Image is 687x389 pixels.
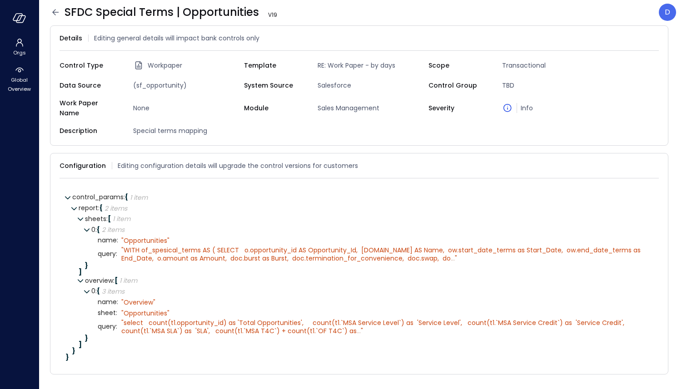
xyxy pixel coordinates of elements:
[66,354,652,360] div: }
[65,5,281,20] span: SFDC Special Terms | Opportunities
[428,60,488,70] span: Scope
[133,60,244,71] div: Workpaper
[95,286,97,295] span: :
[94,33,259,43] span: Editing general details will impact bank controls only
[665,7,670,18] p: D
[117,236,118,245] span: :
[60,98,119,118] span: Work Paper Name
[98,310,118,316] span: sheet
[113,276,114,285] span: :
[85,335,652,341] div: }
[97,286,100,295] span: {
[108,214,111,223] span: [
[244,80,303,90] span: System Source
[244,60,303,70] span: Template
[121,319,641,335] div: " "
[116,308,117,317] span: :
[72,348,652,354] div: }
[85,214,108,223] span: sheets
[119,277,137,284] div: 1 item
[124,192,125,202] span: :
[451,254,455,263] span: ...
[95,225,97,234] span: :
[102,288,124,295] div: 3 items
[244,103,303,113] span: Module
[98,237,118,244] span: name
[121,298,155,306] div: " Overview"
[79,269,652,275] div: ]
[129,80,244,90] span: (sf_opportunity)
[98,203,100,212] span: :
[428,103,488,113] span: Severity
[121,246,642,263] span: WITH of_spesical_terms AS ( SELECT o.opportunity_id AS Opportunity_Id, [DOMAIN_NAME] AS Name, ow....
[314,60,428,70] span: RE: Work Paper - by days
[428,80,488,90] span: Control Group
[2,64,37,94] div: Global Overview
[97,225,100,234] span: {
[60,126,119,136] span: Description
[117,297,118,306] span: :
[100,203,103,212] span: {
[498,60,613,70] span: Transactional
[60,161,106,171] span: Configuration
[314,80,428,90] span: Salesforce
[79,203,100,212] span: report
[98,299,118,305] span: name
[121,236,169,245] div: " Opportunities"
[121,318,630,335] span: select count(t1.opportunity_id) as 'Total Opportunities', count(t1.`MSA Service Level`) as 'Servi...
[91,225,97,234] span: 0
[79,341,652,348] div: ]
[502,103,613,113] div: Info
[85,262,652,269] div: }
[91,286,97,295] span: 0
[5,75,33,94] span: Global Overview
[121,246,641,262] div: " "
[130,194,148,201] div: 1 item
[102,227,124,233] div: 2 items
[13,48,26,57] span: Orgs
[2,36,37,58] div: Orgs
[72,192,125,202] span: control_params
[129,103,244,113] span: None
[98,323,118,330] span: query
[116,249,117,258] span: :
[125,192,128,202] span: {
[85,276,114,285] span: overview
[314,103,428,113] span: Sales Management
[113,216,130,222] div: 1 item
[121,309,169,317] div: " Opportunities"
[498,80,613,90] span: TBD
[60,60,119,70] span: Control Type
[129,126,244,136] span: Special terms mapping
[264,10,281,20] span: V 19
[60,33,82,43] span: Details
[659,4,676,21] div: Dudu
[105,205,127,212] div: 2 items
[116,322,117,331] span: :
[106,214,108,223] span: :
[98,251,118,257] span: query
[357,326,361,335] span: ...
[114,276,118,285] span: [
[60,80,119,90] span: Data Source
[118,161,358,171] span: Editing configuration details will upgrade the control versions for customers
